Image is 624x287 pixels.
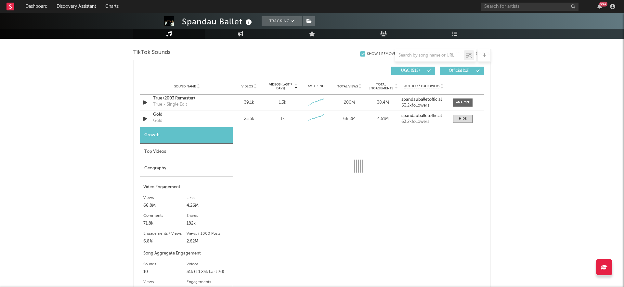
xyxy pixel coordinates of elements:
div: Videos [187,260,230,268]
span: Official ( 12 ) [444,69,474,73]
div: Shares [187,212,230,220]
div: 39.1k [234,99,264,106]
div: 63.2k followers [401,103,447,108]
div: Top Videos [140,144,233,160]
span: Total Views [337,85,358,88]
div: 99 + [599,2,607,7]
strong: spandauballetofficial [401,114,442,118]
button: 99+ [597,4,602,9]
div: 4.26M [187,202,230,210]
div: Gold [153,118,162,124]
button: UGC(515) [391,67,435,75]
span: Total Engagements [368,83,394,90]
div: Comments [143,212,187,220]
div: 31k (+1.23k Last 7d) [187,268,230,276]
div: Spandau Ballet [182,16,253,27]
div: 63.2k followers [401,120,447,124]
div: 38.4M [368,99,398,106]
div: Geography [140,160,233,177]
a: Gold [153,111,221,118]
a: spandauballetofficial [401,98,447,102]
div: 66.8M [334,116,365,122]
div: 71.8k [143,220,187,228]
span: Sound Name [174,85,196,88]
div: Views / 1000 Posts [187,230,230,238]
button: Official(12) [440,67,484,75]
a: spandauballetofficial [401,114,447,118]
div: 66.8M [143,202,187,210]
div: 2.62M [187,238,230,245]
div: 1k [280,116,285,122]
div: Engagements [187,278,230,286]
div: Likes [187,194,230,202]
div: Growth [140,127,233,144]
input: Search by song name or URL [395,53,464,58]
div: Views [143,278,187,286]
div: 4.51M [368,116,398,122]
div: 182k [187,220,230,228]
div: Engagements / Views [143,230,187,238]
strong: spandauballetofficial [401,98,442,102]
div: 25.5k [234,116,264,122]
div: Video Engagement [143,183,229,191]
span: Author / Followers [404,84,439,88]
div: Song Aggregate Engagement [143,250,229,257]
span: Videos [241,85,253,88]
div: Views [143,194,187,202]
div: True - Single Edit [153,101,187,108]
span: UGC ( 515 ) [396,69,425,73]
div: Sounds [143,260,187,268]
div: 10 [143,268,187,276]
div: 6.8% [143,238,187,245]
a: True (2003 Remaster) [153,95,221,102]
input: Search for artists [481,3,578,11]
button: Tracking [262,16,302,26]
div: 1.3k [279,99,286,106]
div: 6M Trend [301,84,331,89]
span: Videos (last 7 days) [267,83,294,90]
div: 200M [334,99,365,106]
